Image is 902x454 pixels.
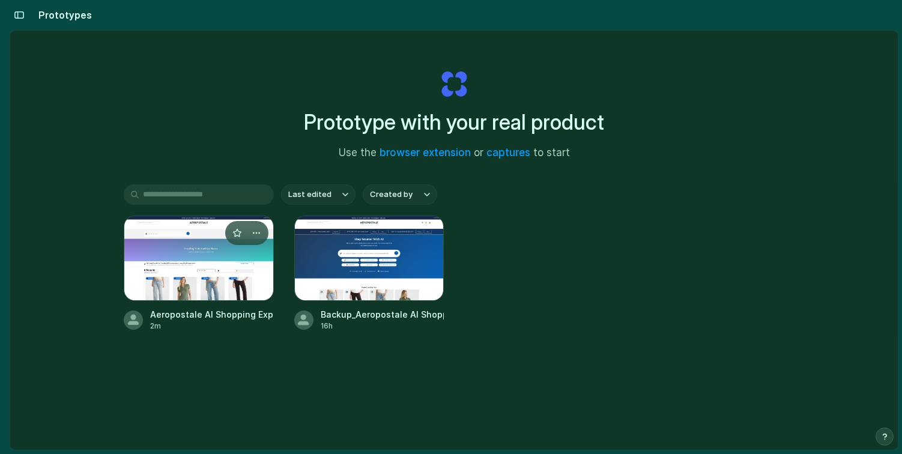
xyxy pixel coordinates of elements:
[304,106,604,138] h1: Prototype with your real product
[321,321,444,331] div: 16h
[281,184,356,205] button: Last edited
[150,308,274,321] div: Aeropostale AI Shopping Experience
[363,184,437,205] button: Created by
[486,147,530,159] a: captures
[288,189,331,201] span: Last edited
[339,145,570,161] span: Use the or to start
[150,321,274,331] div: 2m
[370,189,413,201] span: Created by
[321,308,444,321] div: Backup_Aeropostale AI Shopping Experience
[124,216,274,331] a: Aeropostale AI Shopping ExperienceAeropostale AI Shopping Experience2m
[34,8,92,22] h2: Prototypes
[380,147,471,159] a: browser extension
[294,216,444,331] a: Backup_Aeropostale AI Shopping ExperienceBackup_Aeropostale AI Shopping Experience16h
